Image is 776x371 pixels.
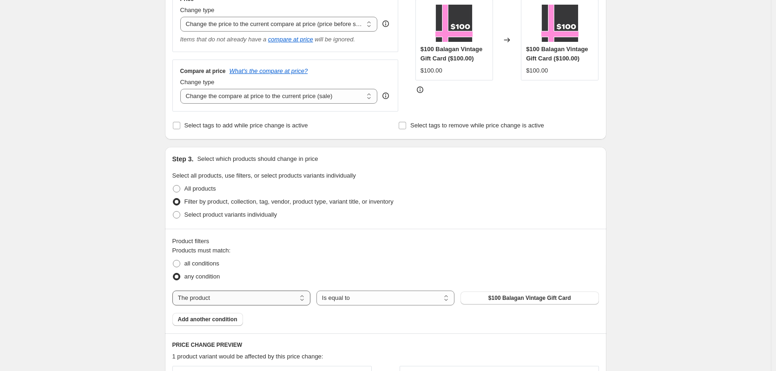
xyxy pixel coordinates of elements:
div: Product filters [172,237,599,246]
img: dollar100-balagan-vintage-gift-card-balagan-vintage-28795_80x.jpg [435,5,473,42]
span: Products must match: [172,247,231,254]
button: Add another condition [172,313,243,326]
button: $100 Balagan Vintage Gift Card [460,291,598,305]
i: Items that do not already have a [180,36,267,43]
img: dollar100-balagan-vintage-gift-card-balagan-vintage-28795_80x.jpg [541,5,579,42]
h2: Step 3. [172,154,194,164]
span: Filter by product, collection, tag, vendor, product type, variant title, or inventory [184,198,394,205]
i: will be ignored. [315,36,355,43]
p: Select which products should change in price [197,154,318,164]
span: $100 Balagan Vintage Gift Card ($100.00) [526,46,588,62]
span: Change type [180,79,215,86]
span: $100 Balagan Vintage Gift Card [488,294,571,302]
span: Select tags to add while price change is active [184,122,308,129]
span: Select product variants individually [184,211,277,218]
div: help [381,91,390,100]
h3: Compare at price [180,67,226,75]
span: Select tags to remove while price change is active [410,122,544,129]
span: Change type [180,7,215,13]
h6: PRICE CHANGE PREVIEW [172,341,599,349]
span: any condition [184,273,220,280]
span: all conditions [184,260,219,267]
span: $100 Balagan Vintage Gift Card ($100.00) [421,46,482,62]
span: All products [184,185,216,192]
span: Add another condition [178,316,237,323]
span: $100.00 [526,67,548,74]
span: 1 product variant would be affected by this price change: [172,353,323,360]
div: help [381,19,390,28]
span: Select all products, use filters, or select products variants individually [172,172,356,179]
span: $100.00 [421,67,442,74]
button: What's the compare at price? [230,67,308,74]
button: compare at price [268,36,313,43]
